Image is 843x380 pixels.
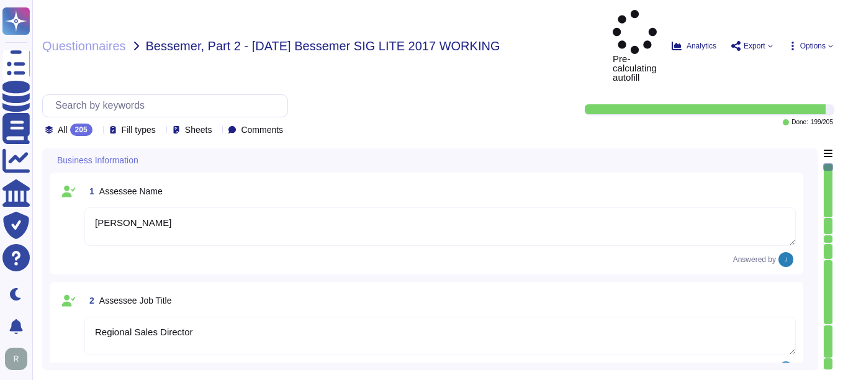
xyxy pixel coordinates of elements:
span: Analytics [687,42,716,50]
span: Assessee Job Title [99,296,172,305]
input: Search by keywords [49,95,287,117]
img: user [5,348,27,370]
img: user [778,252,793,267]
span: Comments [241,125,283,134]
span: Bessemer, Part 2 - [DATE] Bessemer SIG LITE 2017 WORKING [146,40,500,52]
span: 2 [84,296,94,305]
img: user [778,361,793,376]
button: Analytics [672,41,716,51]
span: 199 / 205 [811,119,833,125]
span: Business Information [57,156,138,165]
span: Pre-calculating autofill [613,10,657,82]
div: 205 [70,124,92,136]
span: Assessee Name [99,186,163,196]
span: Done: [791,119,808,125]
span: Fill types [122,125,156,134]
span: Options [800,42,826,50]
span: 1 [84,187,94,196]
span: Questionnaires [42,40,126,52]
button: user [2,345,36,373]
span: All [58,125,68,134]
span: Sheets [185,125,212,134]
textarea: [PERSON_NAME] [84,207,796,246]
textarea: Regional Sales Director [84,317,796,355]
span: Answered by [733,256,776,263]
span: Export [744,42,765,50]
